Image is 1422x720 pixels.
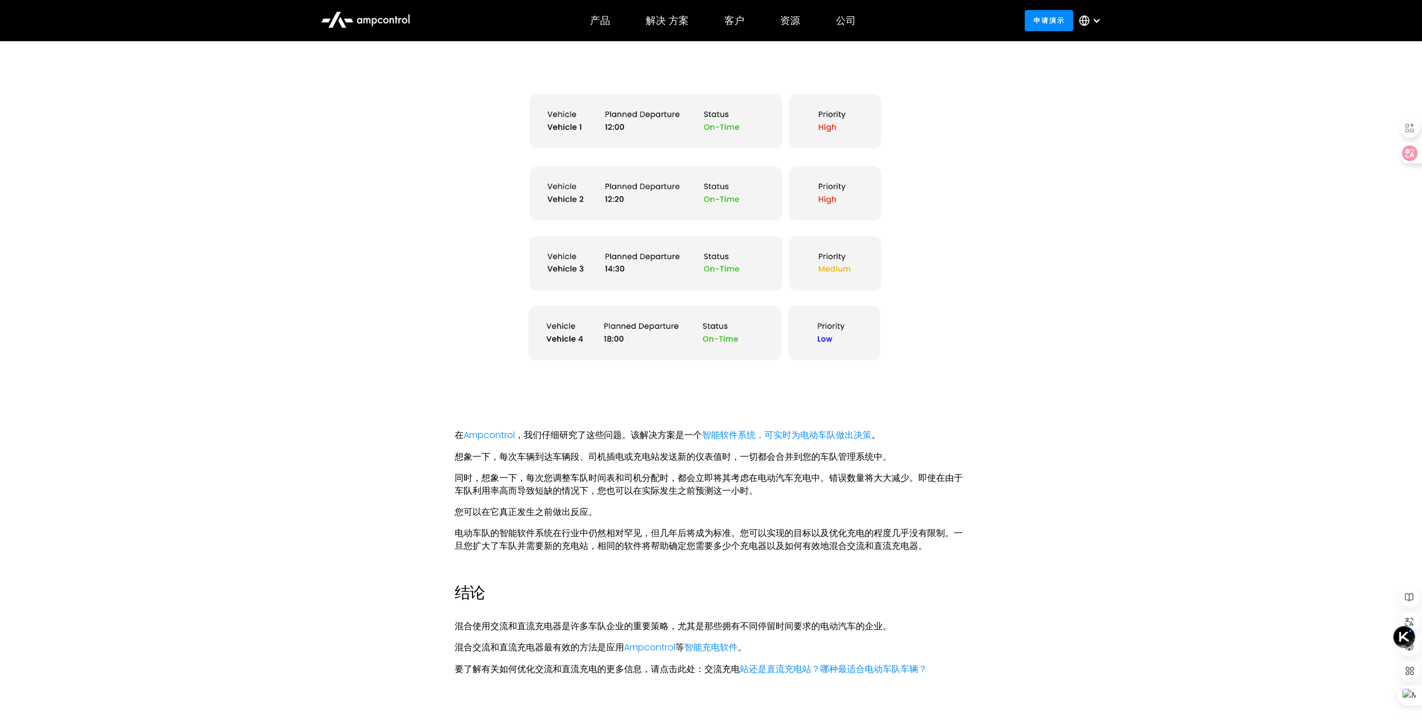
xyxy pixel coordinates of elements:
div: 资源 [780,14,800,27]
font: 在 ，我们仔细研究了这些问题。该解决方案是一个 。 [455,429,880,441]
font: 结论 [455,582,485,604]
a: Ampcontrol [464,429,515,441]
div: 客户 [724,14,744,27]
font: 同时，想象一下，每次您调整车队时间表和司机分配时，都会立即将其考虑在电动汽车充电中。错误数量将大大减少。即使在由于车队利用率高而导致短缺的情况下，您也可以在实际发生之前预测这一小时。 [455,471,963,497]
a: 智能软件系统，可实时为电动车队做出决策 [702,429,871,441]
a: 智能充电软件 [684,641,738,654]
font: 电动车队的智能软件系统在行业中仍然相对罕见，但几年后将成为标准。您可以实现的目标以及优化充电的程度几乎没有限制。一旦您扩大了车队并需要新的充电站，相同的软件将帮助确定您需要多少个充电器以及如何有... [455,527,963,552]
a: 申请演示 [1025,10,1073,31]
div: 解决 方案 [646,14,689,27]
div: 公司 [836,14,856,27]
p: 要了解有关如何优化交流和直流充电的更多信息，请点击此处：交流充电 [455,663,967,675]
div: 产品 [590,14,610,27]
p: 混合交流和直流充电器最有效的方法是应用 等 。 [455,641,967,654]
p: 您可以在它真正发生之前做出反应。 [455,506,967,518]
font: 想象一下，每次车辆到达车辆段、司机插电或充电站发送新的仪表值时，一切都会合并到您的车队管理系统中。 [455,450,892,463]
a: Ampcontrol [624,641,675,654]
font: 混合使用交流和直流充电器是许多车队企业的重要策略，尤其是那些拥有不同停留时间要求的电动汽车的企业。 [455,620,892,633]
a: 站还是直流充电站？哪种最适合电动车队车辆？ [740,663,927,675]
